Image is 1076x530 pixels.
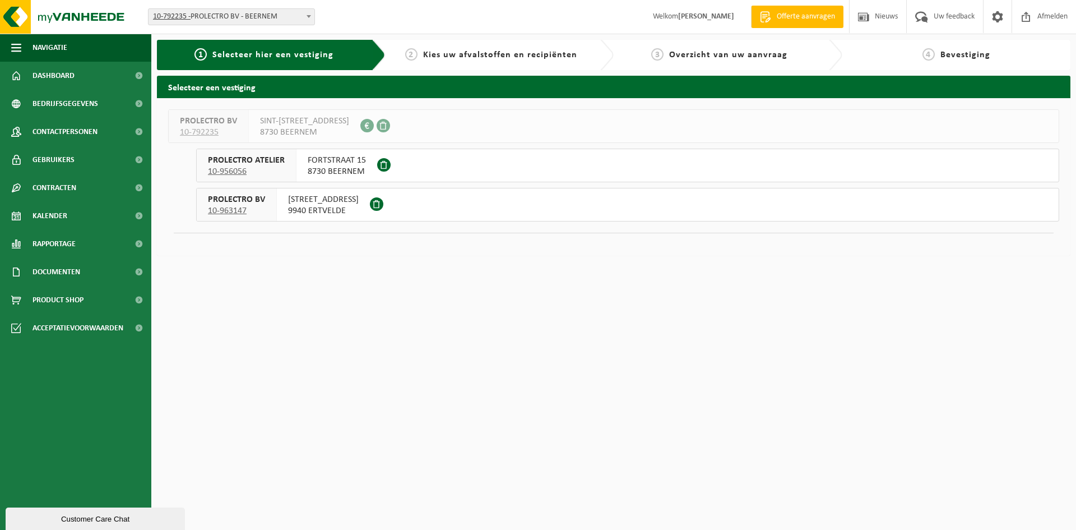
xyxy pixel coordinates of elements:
span: Contactpersonen [33,118,98,146]
button: PROLECTRO ATELIER 10-956056 FORTSTRAAT 158730 BEERNEM [196,149,1059,182]
span: PROLECTRO BV [208,194,265,205]
span: Bevestiging [940,50,990,59]
span: 2 [405,48,418,61]
span: Product Shop [33,286,84,314]
span: Bedrijfsgegevens [33,90,98,118]
span: SINT-[STREET_ADDRESS] [260,116,349,127]
button: PROLECTRO BV 10-963147 [STREET_ADDRESS]9940 ERTVELDE [196,188,1059,222]
span: Contracten [33,174,76,202]
strong: [PERSON_NAME] [678,12,734,21]
span: Kies uw afvalstoffen en recipiënten [423,50,577,59]
span: Selecteer hier een vestiging [212,50,333,59]
span: Navigatie [33,34,67,62]
span: 8730 BEERNEM [260,127,349,138]
tcxspan: Call 10-963147 via 3CX [208,206,247,215]
span: 3 [651,48,664,61]
span: Kalender [33,202,67,230]
span: Rapportage [33,230,76,258]
span: [STREET_ADDRESS] [288,194,359,205]
span: Offerte aanvragen [774,11,838,22]
span: 1 [194,48,207,61]
span: 8730 BEERNEM [308,166,366,177]
tcxspan: Call 10-792235 - via 3CX [153,12,191,21]
span: PROLECTRO ATELIER [208,155,285,166]
iframe: chat widget [6,505,187,530]
tcxspan: Call 10-792235 via 3CX [180,128,219,137]
span: 10-792235 - PROLECTRO BV - BEERNEM [149,9,314,25]
span: FORTSTRAAT 15 [308,155,366,166]
span: 9940 ERTVELDE [288,205,359,216]
span: 4 [922,48,935,61]
span: Acceptatievoorwaarden [33,314,123,342]
h2: Selecteer een vestiging [157,76,1070,98]
span: PROLECTRO BV [180,116,237,127]
span: Dashboard [33,62,75,90]
tcxspan: Call 10-956056 via 3CX [208,167,247,176]
span: 10-792235 - PROLECTRO BV - BEERNEM [148,8,315,25]
span: Gebruikers [33,146,75,174]
a: Offerte aanvragen [751,6,843,28]
span: Documenten [33,258,80,286]
span: Overzicht van uw aanvraag [669,50,787,59]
